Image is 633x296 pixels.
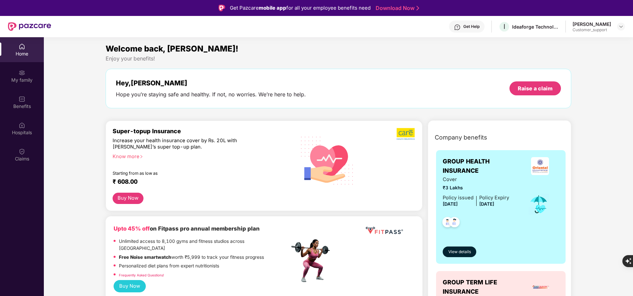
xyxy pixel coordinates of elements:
p: Unlimited access to 8,100 gyms and fitness studios across [GEOGRAPHIC_DATA] [119,238,289,252]
img: Logo [219,5,225,11]
img: New Pazcare Logo [8,22,51,31]
img: svg+xml;base64,PHN2ZyB3aWR0aD0iMjAiIGhlaWdodD0iMjAiIHZpZXdCb3g9IjAgMCAyMCAyMCIgZmlsbD0ibm9uZSIgeG... [19,69,25,76]
div: Policy issued [443,194,474,202]
div: Increase your health insurance cover by Rs. 20L with [PERSON_NAME]’s super top-up plan. [113,138,261,150]
button: Buy Now [114,280,145,292]
img: svg+xml;base64,PHN2ZyB4bWxucz0iaHR0cDovL3d3dy53My5vcmcvMjAwMC9zdmciIHhtbG5zOnhsaW5rPSJodHRwOi8vd3... [296,128,359,192]
a: Frequently Asked Questions! [119,273,164,277]
div: Super-topup Insurance [113,128,289,135]
div: Starting from as low as [113,171,261,175]
img: b5dec4f62d2307b9de63beb79f102df3.png [397,128,415,140]
strong: Free Noise smartwatch [119,254,171,260]
div: Enjoy your benefits! [106,55,571,62]
span: ₹3 Lakhs [443,184,509,192]
img: svg+xml;base64,PHN2ZyBpZD0iQ2xhaW0iIHhtbG5zPSJodHRwOi8vd3d3LnczLm9yZy8yMDAwL3N2ZyIgd2lkdGg9IjIwIi... [19,148,25,155]
img: fpp.png [289,238,336,284]
span: [DATE] [443,201,458,207]
div: Policy Expiry [479,194,509,202]
strong: mobile app [259,5,286,11]
img: svg+xml;base64,PHN2ZyB4bWxucz0iaHR0cDovL3d3dy53My5vcmcvMjAwMC9zdmciIHdpZHRoPSI0OC45NDMiIGhlaWdodD... [439,215,456,231]
img: svg+xml;base64,PHN2ZyBpZD0iQmVuZWZpdHMiIHhtbG5zPSJodHRwOi8vd3d3LnczLm9yZy8yMDAwL3N2ZyIgd2lkdGg9Ij... [19,96,25,102]
div: Get Help [463,24,480,29]
div: [PERSON_NAME] [573,21,611,27]
p: Personalized diet plans from expert nutritionists [119,262,219,270]
span: [DATE] [479,201,494,207]
span: View details [448,249,471,255]
span: Company benefits [435,133,487,142]
img: insurerLogo [532,278,550,296]
span: Cover [443,176,509,183]
div: Get Pazcare for all your employee benefits need [230,4,371,12]
span: I [503,23,505,31]
img: svg+xml;base64,PHN2ZyBpZD0iRHJvcGRvd24tMzJ4MzIiIHhtbG5zPSJodHRwOi8vd3d3LnczLm9yZy8yMDAwL3N2ZyIgd2... [618,24,624,29]
img: svg+xml;base64,PHN2ZyBpZD0iSGVscC0zMngzMiIgeG1sbnM9Imh0dHA6Ly93d3cudzMub3JnLzIwMDAvc3ZnIiB3aWR0aD... [454,24,461,31]
div: Know more [113,153,285,158]
div: Hope you’re staying safe and healthy. If not, no worries. We’re here to help. [116,91,306,98]
div: Customer_support [573,27,611,33]
img: svg+xml;base64,PHN2ZyBpZD0iSG9zcGl0YWxzIiB4bWxucz0iaHR0cDovL3d3dy53My5vcmcvMjAwMC9zdmciIHdpZHRoPS... [19,122,25,129]
div: Hey, [PERSON_NAME] [116,79,306,87]
button: View details [443,247,476,257]
a: Download Now [376,5,417,12]
div: ₹ 608.00 [113,178,283,186]
div: Raise a claim [518,85,553,92]
span: GROUP HEALTH INSURANCE [443,157,521,176]
img: insurerLogo [531,157,549,175]
span: Welcome back, [PERSON_NAME]! [106,44,238,53]
button: Buy Now [113,193,143,204]
div: Ideaforge Technology Ltd [512,24,559,30]
p: worth ₹5,999 to track your fitness progress [119,254,264,261]
img: fppp.png [364,224,404,237]
img: svg+xml;base64,PHN2ZyB4bWxucz0iaHR0cDovL3d3dy53My5vcmcvMjAwMC9zdmciIHdpZHRoPSI0OC45NDMiIGhlaWdodD... [446,215,463,231]
b: on Fitpass pro annual membership plan [114,225,260,232]
b: Upto 45% off [114,225,150,232]
img: icon [528,193,550,215]
img: svg+xml;base64,PHN2ZyBpZD0iSG9tZSIgeG1sbnM9Imh0dHA6Ly93d3cudzMub3JnLzIwMDAvc3ZnIiB3aWR0aD0iMjAiIG... [19,43,25,50]
img: Stroke [416,5,419,12]
span: right [139,155,143,158]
